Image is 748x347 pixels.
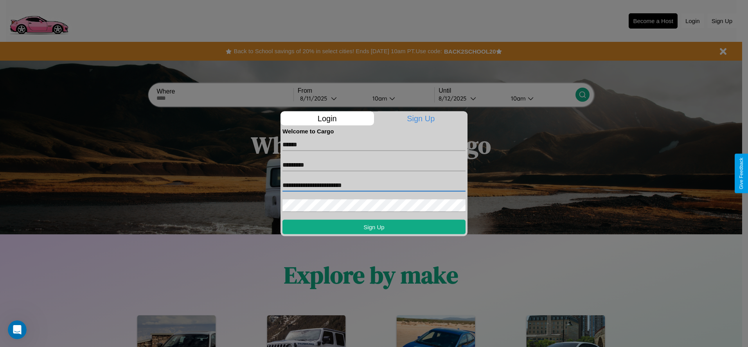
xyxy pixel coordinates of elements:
[282,128,466,134] h4: Welcome to Cargo
[739,158,744,189] div: Give Feedback
[8,320,27,339] iframe: Intercom live chat
[280,111,374,125] p: Login
[282,219,466,234] button: Sign Up
[374,111,468,125] p: Sign Up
